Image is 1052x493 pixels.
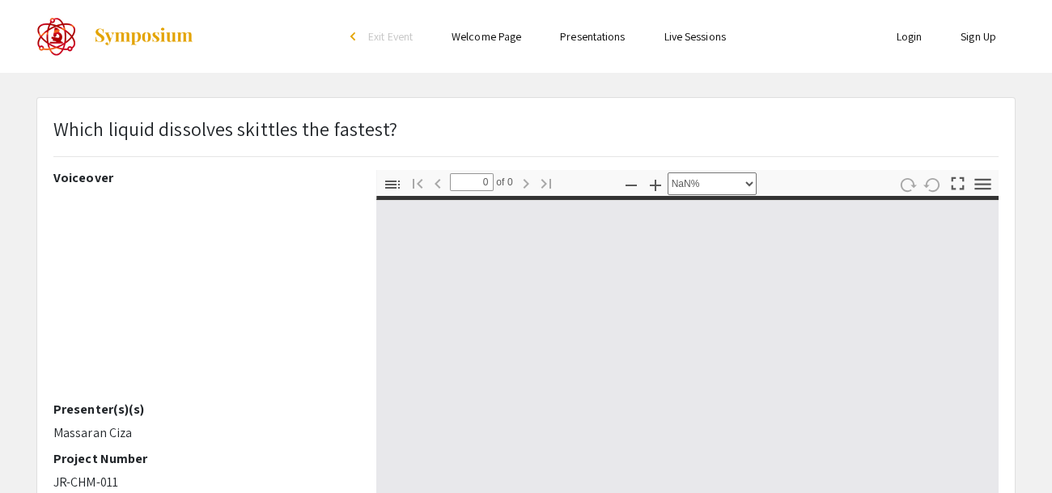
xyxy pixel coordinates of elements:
[93,27,194,46] img: Symposium by ForagerOne
[36,16,77,57] img: The 2022 CoorsTek Denver Metro Regional Science and Engineering Fair
[494,173,513,191] span: of 0
[424,171,452,194] button: Previous Page
[53,114,397,143] p: Which liquid dissolves skittles the fastest?
[560,29,625,44] a: Presentations
[642,172,669,196] button: Zoom In
[36,16,194,57] a: The 2022 CoorsTek Denver Metro Regional Science and Engineering Fair
[368,29,413,44] span: Exit Event
[53,423,352,443] p: Massaran Ciza
[404,171,431,194] button: Go to First Page
[894,172,922,196] button: Rotate Clockwise
[919,172,947,196] button: Rotate Counterclockwise
[53,451,352,466] h2: Project Number
[897,29,923,44] a: Login
[512,171,540,194] button: Next Page
[350,32,360,41] div: arrow_back_ios
[53,170,352,185] h2: Voiceover
[452,29,521,44] a: Welcome Page
[532,171,560,194] button: Go to Last Page
[53,473,352,492] p: JR-CHM-011
[379,172,406,196] button: Toggle Sidebar
[617,172,645,196] button: Zoom Out
[969,172,997,196] button: Tools
[53,402,352,417] h2: Presenter(s)(s)
[961,29,996,44] a: Sign Up
[450,173,494,191] input: Page
[664,29,726,44] a: Live Sessions
[944,170,972,193] button: Switch to Presentation Mode
[53,192,352,402] iframe: YouTube video player
[668,172,757,195] select: Zoom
